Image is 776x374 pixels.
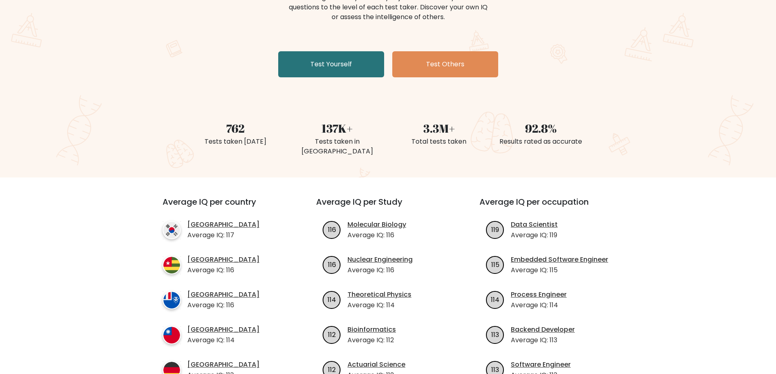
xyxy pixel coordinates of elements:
[511,300,567,310] p: Average IQ: 114
[491,260,499,269] text: 115
[328,260,336,269] text: 116
[187,265,259,275] p: Average IQ: 116
[495,120,587,137] div: 92.8%
[511,290,567,300] a: Process Engineer
[316,197,460,217] h3: Average IQ per Study
[328,330,336,339] text: 112
[511,325,575,335] a: Backend Developer
[511,265,608,275] p: Average IQ: 115
[511,335,575,345] p: Average IQ: 113
[187,335,259,345] p: Average IQ: 114
[347,300,411,310] p: Average IQ: 114
[189,137,281,147] div: Tests taken [DATE]
[511,360,571,370] a: Software Engineer
[187,220,259,230] a: [GEOGRAPHIC_DATA]
[347,325,396,335] a: Bioinformatics
[347,290,411,300] a: Theoretical Physics
[393,120,485,137] div: 3.3M+
[392,51,498,77] a: Test Others
[187,325,259,335] a: [GEOGRAPHIC_DATA]
[511,220,558,230] a: Data Scientist
[491,225,499,234] text: 119
[511,255,608,265] a: Embedded Software Engineer
[163,256,181,274] img: country
[187,230,259,240] p: Average IQ: 117
[347,255,413,265] a: Nuclear Engineering
[393,137,485,147] div: Total tests taken
[163,326,181,344] img: country
[278,51,384,77] a: Test Yourself
[347,265,413,275] p: Average IQ: 116
[347,230,406,240] p: Average IQ: 116
[291,137,383,156] div: Tests taken in [GEOGRAPHIC_DATA]
[163,291,181,309] img: country
[511,230,558,240] p: Average IQ: 119
[163,221,181,239] img: country
[328,295,336,304] text: 114
[347,360,405,370] a: Actuarial Science
[291,120,383,137] div: 137K+
[187,360,259,370] a: [GEOGRAPHIC_DATA]
[187,290,259,300] a: [GEOGRAPHIC_DATA]
[189,120,281,137] div: 762
[187,300,259,310] p: Average IQ: 116
[187,255,259,265] a: [GEOGRAPHIC_DATA]
[328,365,336,374] text: 112
[163,197,287,217] h3: Average IQ per country
[347,220,406,230] a: Molecular Biology
[491,295,499,304] text: 114
[479,197,623,217] h3: Average IQ per occupation
[347,335,396,345] p: Average IQ: 112
[491,365,499,374] text: 113
[328,225,336,234] text: 116
[495,137,587,147] div: Results rated as accurate
[491,330,499,339] text: 113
